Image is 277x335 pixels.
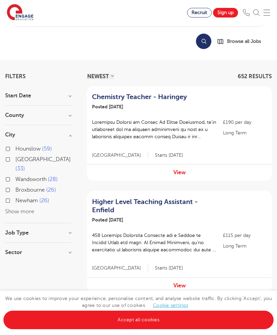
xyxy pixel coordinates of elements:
p: £190 per day [223,119,267,126]
p: Long Term [223,129,267,136]
a: View [173,169,186,176]
span: 28 [48,176,58,182]
span: Recruit [192,10,207,15]
a: Recruit [187,8,212,17]
span: [GEOGRAPHIC_DATA] [15,156,71,163]
p: Loremipsu Dolorsi am Consec Ad Elitse Doeiusmod, te’in utlaboreet dol ma aliquaen adminimveni qu ... [92,119,216,140]
p: 458 Loremips Dolorsita Consecte adi e Seddoe te Incidid Utlab etd magn: Al Enimad Minimveni, qu’n... [92,232,216,253]
span: Filters [5,74,26,79]
img: Search [253,9,260,16]
h3: Start Date [5,93,71,98]
input: Newham 26 [15,198,20,202]
span: Wandsworth [15,176,47,182]
span: Broxbourne [15,187,45,193]
input: Wandsworth 28 [15,176,20,181]
input: [GEOGRAPHIC_DATA] 33 [15,156,20,161]
img: Phone [243,9,250,16]
span: Hounslow [15,146,41,152]
span: Newham [15,198,38,204]
button: Search [196,34,211,49]
a: View [173,283,186,289]
input: Hounslow 59 [15,146,20,150]
h3: Job Type [5,230,71,236]
span: Posted [DATE] [92,104,123,109]
img: Engage Education [7,4,34,21]
img: Mobile Menu [263,9,270,16]
a: Cookie settings [153,303,188,308]
a: Accept all cookies [3,311,274,329]
a: Browse all Jobs [217,37,266,45]
span: 33 [15,166,25,172]
span: 59 [42,146,52,152]
span: 26 [46,187,56,193]
span: 652 RESULTS [238,73,272,80]
span: We use cookies to improve your experience, personalise content, and analyse website traffic. By c... [3,296,274,322]
h3: City [5,132,71,137]
h3: Sector [5,250,71,255]
span: Posted [DATE] [92,217,123,223]
h3: County [5,112,71,118]
a: Sign up [213,8,238,17]
span: 26 [39,198,49,204]
a: Chemistry Teacher - Haringey [92,93,214,101]
p: £115 per day [223,232,267,239]
input: Broxbourne 26 [15,187,20,191]
p: Long Term [223,242,267,250]
button: Show more [5,208,34,215]
span: Browse all Jobs [227,37,261,45]
a: Higher Level Teaching Assistant - Enfield [92,198,214,214]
